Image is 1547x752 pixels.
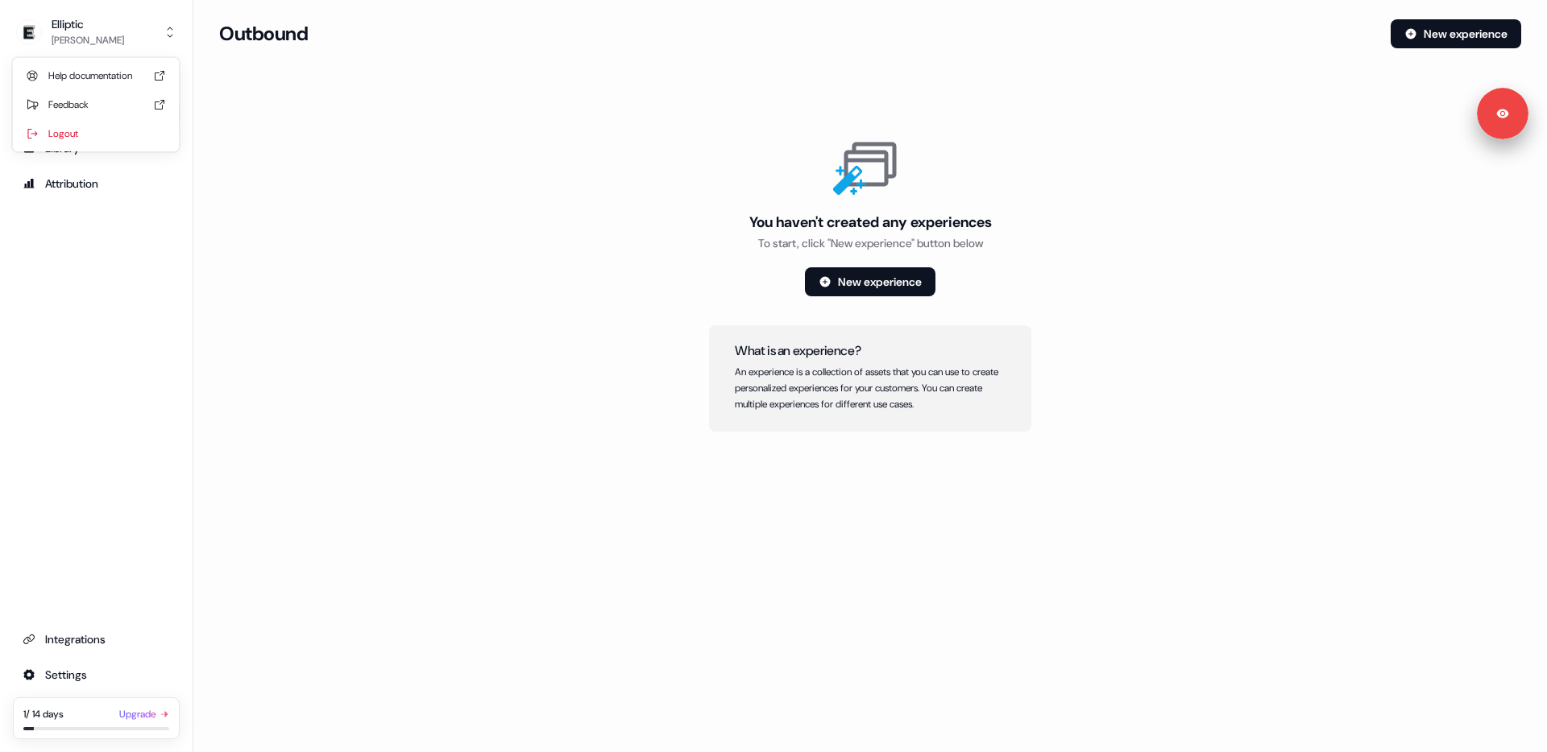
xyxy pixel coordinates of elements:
div: Help documentation [19,61,172,90]
button: Elliptic[PERSON_NAME] [13,13,180,52]
div: [PERSON_NAME] [52,32,124,48]
div: Elliptic[PERSON_NAME] [13,58,179,151]
div: Logout [19,119,172,148]
div: Elliptic [52,16,124,32]
div: Feedback [19,90,172,119]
